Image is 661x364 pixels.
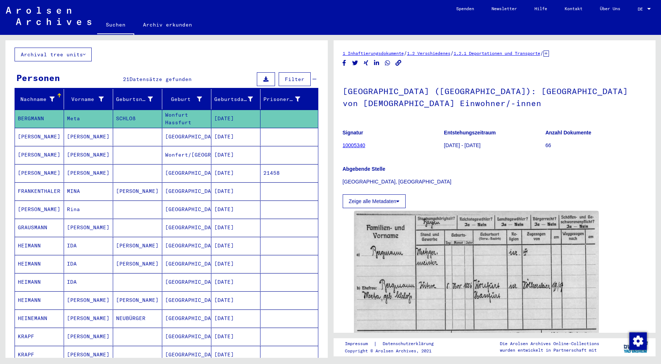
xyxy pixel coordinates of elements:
button: Share on Xing [362,58,370,68]
mat-cell: [DATE] [211,328,260,345]
img: Zustimmung ändern [629,332,647,350]
div: Zustimmung ändern [629,332,646,349]
mat-cell: [GEOGRAPHIC_DATA] [162,237,211,255]
mat-cell: GRAUSMANN [15,219,64,236]
div: Vorname [67,93,113,105]
mat-cell: [DATE] [211,273,260,291]
span: / [540,50,543,56]
mat-cell: [PERSON_NAME] [64,310,113,327]
mat-cell: [PERSON_NAME] [64,219,113,236]
mat-cell: [PERSON_NAME] [64,164,113,182]
div: Personen [16,71,60,84]
mat-cell: [PERSON_NAME] [64,146,113,164]
div: Nachname [18,93,64,105]
mat-header-cell: Geburtsname [113,89,162,109]
a: Datenschutzerklärung [377,340,442,348]
mat-cell: [DATE] [211,291,260,309]
p: [GEOGRAPHIC_DATA], [GEOGRAPHIC_DATA] [343,178,647,186]
div: | [345,340,442,348]
mat-cell: Wonfurt Hassfurt [162,110,211,128]
div: Prisoner # [263,93,309,105]
div: Prisoner # [263,96,300,103]
mat-cell: [DATE] [211,201,260,218]
mat-cell: [DATE] [211,346,260,364]
mat-cell: 21458 [260,164,318,182]
mat-cell: [GEOGRAPHIC_DATA] [162,291,211,309]
mat-cell: [GEOGRAPHIC_DATA] [162,328,211,345]
mat-cell: [DATE] [211,164,260,182]
button: Zeige alle Metadaten [343,194,406,208]
p: wurden entwickelt in Partnerschaft mit [500,347,599,353]
mat-cell: HEIMANN [15,255,64,273]
button: Copy link [395,58,402,68]
mat-cell: HEIMANN [15,273,64,291]
mat-cell: IDA [64,273,113,291]
mat-cell: Meta [64,110,113,128]
a: 1.2.1 Deportationen und Transporte [454,50,540,56]
mat-cell: [GEOGRAPHIC_DATA]/[GEOGRAPHIC_DATA] [162,201,211,218]
div: Geburtsdatum [214,96,253,103]
div: Nachname [18,96,55,103]
mat-cell: [PERSON_NAME] [113,237,162,255]
span: / [450,50,454,56]
mat-cell: [DATE] [211,255,260,273]
mat-header-cell: Vorname [64,89,113,109]
mat-cell: [GEOGRAPHIC_DATA] [162,255,211,273]
span: Datensätze gefunden [130,76,192,82]
mat-cell: IDA [64,237,113,255]
p: Copyright © Arolsen Archives, 2021 [345,348,442,354]
button: Filter [279,72,311,86]
span: 21 [123,76,130,82]
mat-header-cell: Geburt‏ [162,89,211,109]
mat-cell: [PERSON_NAME] [113,291,162,309]
div: Geburtsdatum [214,93,262,105]
p: [DATE] - [DATE] [444,142,545,149]
mat-cell: [DATE] [211,128,260,146]
button: Share on Twitter [351,58,359,68]
mat-cell: [DATE] [211,182,260,200]
mat-cell: [GEOGRAPHIC_DATA] [162,273,211,291]
button: Share on WhatsApp [384,58,391,68]
mat-cell: [PERSON_NAME] [113,182,162,200]
mat-cell: [PERSON_NAME] [15,146,64,164]
mat-cell: NEUBÜRGER [113,310,162,327]
img: yv_logo.png [622,338,649,356]
button: Share on LinkedIn [373,58,381,68]
mat-cell: HEIMANN [15,237,64,255]
button: Archival tree units [15,48,92,61]
mat-cell: FRANKENTHALER [15,182,64,200]
mat-cell: [PERSON_NAME] [64,291,113,309]
mat-cell: [GEOGRAPHIC_DATA] [162,346,211,364]
span: Filter [285,76,304,82]
mat-cell: [PERSON_NAME] [64,128,113,146]
mat-cell: [PERSON_NAME] [15,201,64,218]
mat-cell: [GEOGRAPHIC_DATA] [162,164,211,182]
span: DE [638,7,646,12]
b: Entstehungszeitraum [444,130,495,136]
mat-cell: KRAPF [15,346,64,364]
mat-cell: [DATE] [211,310,260,327]
a: Suchen [97,16,134,35]
img: Arolsen_neg.svg [6,7,91,25]
b: Signatur [343,130,363,136]
mat-cell: HEINEMANN [15,310,64,327]
mat-cell: [DATE] [211,219,260,236]
mat-cell: [DATE] [211,146,260,164]
mat-cell: Rina [64,201,113,218]
b: Anzahl Dokumente [545,130,591,136]
div: Geburtsname [116,93,162,105]
mat-header-cell: Nachname [15,89,64,109]
span: / [404,50,407,56]
a: Impressum [345,340,374,348]
mat-cell: Wonfert/[GEOGRAPHIC_DATA] [162,146,211,164]
button: Share on Facebook [341,58,348,68]
div: Geburt‏ [165,93,211,105]
mat-cell: [DATE] [211,110,260,128]
mat-cell: BERGMANN [15,110,64,128]
mat-cell: [GEOGRAPHIC_DATA] [162,310,211,327]
b: Abgebende Stelle [343,166,385,172]
div: Vorname [67,96,104,103]
mat-cell: [GEOGRAPHIC_DATA] [162,182,211,200]
mat-cell: HEIMANN [15,291,64,309]
mat-cell: [GEOGRAPHIC_DATA] [162,219,211,236]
